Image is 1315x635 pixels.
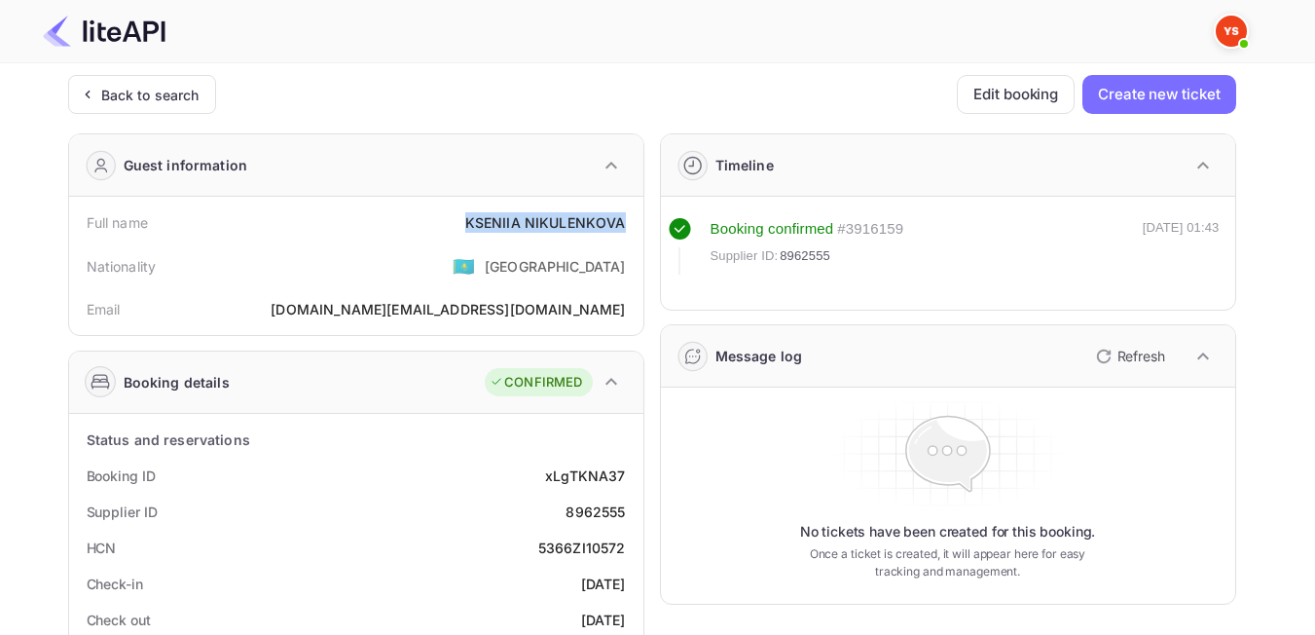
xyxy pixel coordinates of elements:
[124,155,248,175] div: Guest information
[87,299,121,319] div: Email
[794,545,1102,580] p: Once a ticket is created, it will appear here for easy tracking and management.
[711,246,779,266] span: Supplier ID:
[271,299,625,319] div: [DOMAIN_NAME][EMAIL_ADDRESS][DOMAIN_NAME]
[87,574,143,594] div: Check-in
[581,574,626,594] div: [DATE]
[800,522,1096,542] p: No tickets have been created for this booking.
[87,430,250,450] div: Status and reservations
[465,212,626,233] div: KSENIIA NIKULENKOVA
[538,538,626,558] div: 5366ZI10572
[485,256,626,277] div: [GEOGRAPHIC_DATA]
[715,155,774,175] div: Timeline
[1216,16,1247,47] img: Yandex Support
[124,372,230,392] div: Booking details
[453,248,475,283] span: United States
[780,246,830,266] span: 8962555
[1117,346,1165,366] p: Refresh
[87,538,117,558] div: HCN
[581,610,626,630] div: [DATE]
[711,218,834,241] div: Booking confirmed
[715,346,803,366] div: Message log
[1084,341,1173,372] button: Refresh
[43,16,165,47] img: LiteAPI Logo
[87,212,148,233] div: Full name
[1082,75,1235,114] button: Create new ticket
[87,256,157,277] div: Nationality
[1143,218,1220,275] div: [DATE] 01:43
[490,373,582,392] div: CONFIRMED
[837,218,903,241] div: # 3916159
[566,502,625,522] div: 8962555
[87,502,158,522] div: Supplier ID
[957,75,1075,114] button: Edit booking
[101,85,200,105] div: Back to search
[545,466,625,486] div: xLgTKNA37
[87,466,156,486] div: Booking ID
[87,610,151,630] div: Check out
